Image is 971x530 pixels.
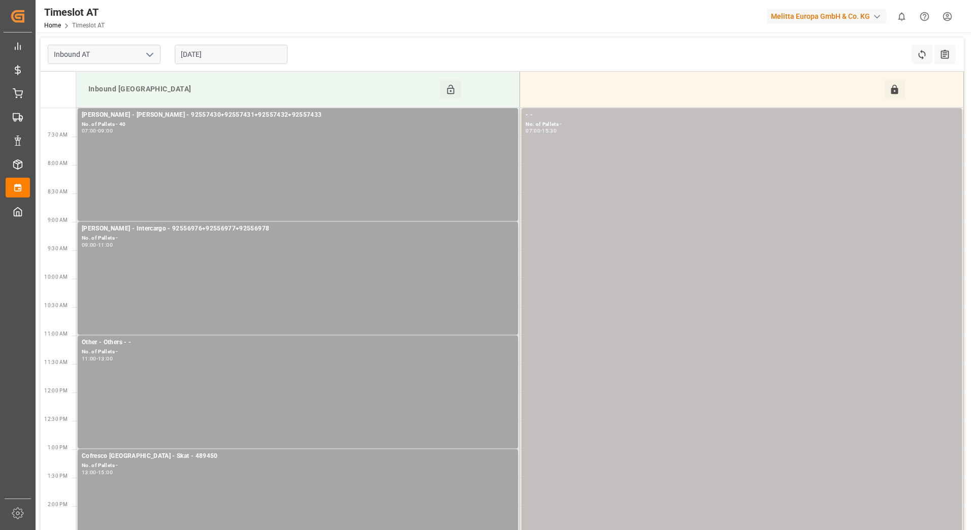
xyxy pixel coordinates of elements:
span: 8:30 AM [48,189,68,194]
div: 15:30 [542,128,557,133]
button: Help Center [913,5,936,28]
div: 07:00 [82,128,96,133]
div: 15:00 [98,470,113,475]
span: 12:30 PM [44,416,68,422]
div: - [96,128,98,133]
div: Timeslot AT [44,5,105,20]
div: Other - Others - - [82,338,514,348]
div: No. of Pallets - [526,120,958,129]
div: 11:00 [82,356,96,361]
div: [PERSON_NAME] - Intercargo - 92556976+92556977+92556978 [82,224,514,234]
button: show 0 new notifications [890,5,913,28]
div: No. of Pallets - [82,461,514,470]
div: Melitta Europa GmbH & Co. KG [767,9,886,24]
div: - - [526,110,958,120]
span: 11:30 AM [44,359,68,365]
span: 9:00 AM [48,217,68,223]
span: 2:00 PM [48,502,68,507]
span: 8:00 AM [48,160,68,166]
div: 09:00 [82,243,96,247]
input: DD-MM-YYYY [175,45,287,64]
button: open menu [142,47,157,62]
div: 09:00 [98,128,113,133]
span: 9:30 AM [48,246,68,251]
span: 1:00 PM [48,445,68,450]
div: - [540,128,542,133]
div: 13:00 [98,356,113,361]
div: No. of Pallets - [82,234,514,243]
span: 12:00 PM [44,388,68,393]
input: Type to search/select [48,45,160,64]
button: Melitta Europa GmbH & Co. KG [767,7,890,26]
span: 11:00 AM [44,331,68,337]
div: - [96,470,98,475]
span: 10:30 AM [44,303,68,308]
a: Home [44,22,61,29]
span: 1:30 PM [48,473,68,479]
div: 13:00 [82,470,96,475]
div: Inbound [GEOGRAPHIC_DATA] [84,80,440,99]
div: - [96,243,98,247]
div: - [96,356,98,361]
span: 7:30 AM [48,132,68,138]
div: No. of Pallets - 40 [82,120,514,129]
div: Cofresco [GEOGRAPHIC_DATA] - Skat - 489450 [82,451,514,461]
span: 10:00 AM [44,274,68,280]
div: [PERSON_NAME] - [PERSON_NAME] - 92557430+92557431+92557432+92557433 [82,110,514,120]
div: No. of Pallets - [82,348,514,356]
div: 11:00 [98,243,113,247]
div: 07:00 [526,128,540,133]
